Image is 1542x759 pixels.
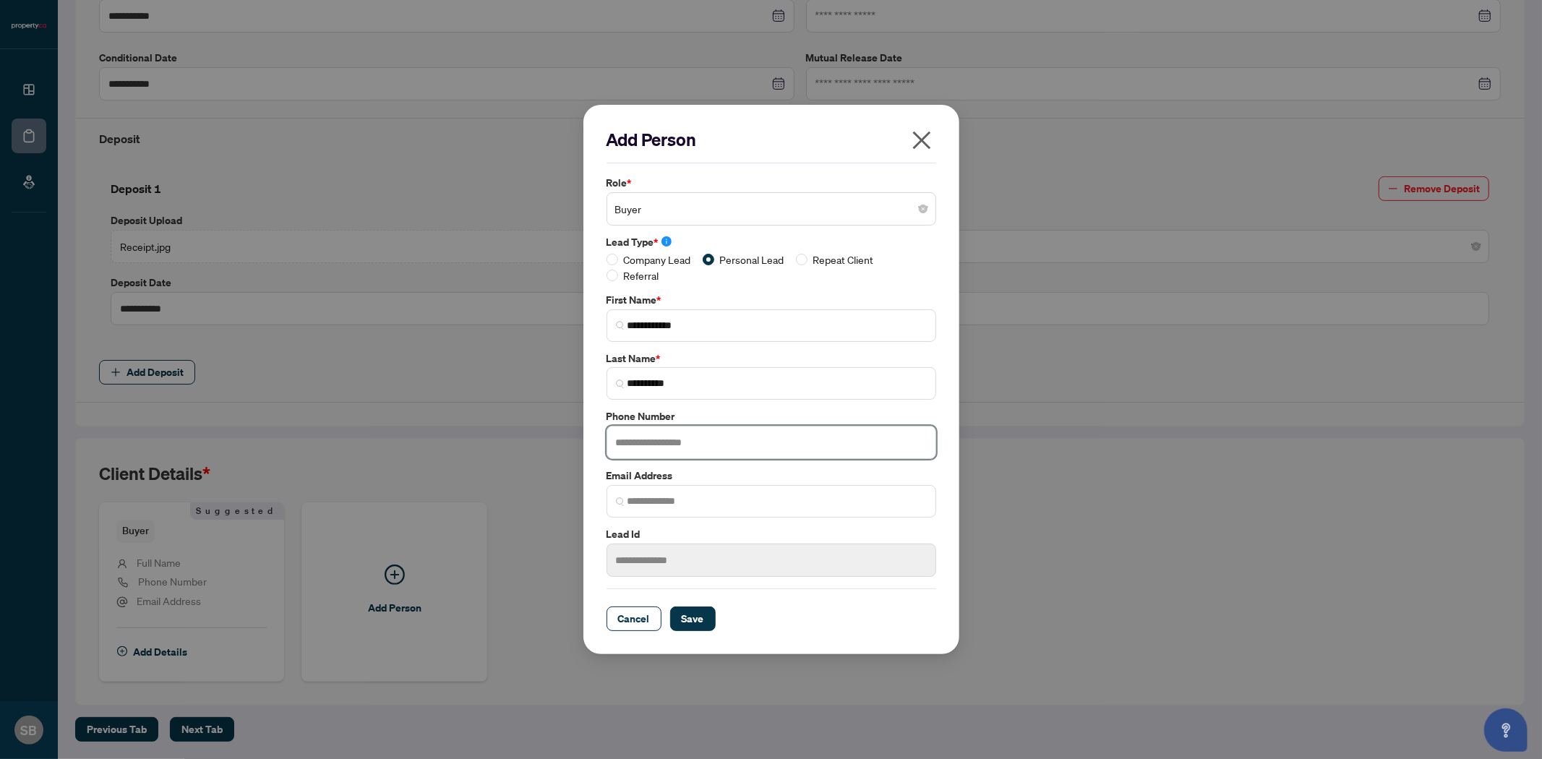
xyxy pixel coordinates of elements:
span: Buyer [615,195,928,223]
label: Email Address [607,468,936,484]
span: Company Lead [618,252,697,267]
span: Repeat Client [808,252,880,267]
button: Save [670,606,716,631]
span: Cancel [618,607,650,630]
h2: Add Person [607,128,936,151]
span: Referral [618,267,665,283]
span: Save [682,607,704,630]
label: Lead Type [607,234,936,250]
label: Role [607,175,936,191]
label: First Name [607,292,936,308]
img: search_icon [616,497,625,506]
label: Phone Number [607,408,936,424]
label: Last Name [607,351,936,366]
label: Lead Id [607,526,936,542]
span: close-circle [919,205,928,213]
span: info-circle [661,236,672,246]
button: Open asap [1484,708,1528,752]
span: Personal Lead [714,252,790,267]
img: search_icon [616,379,625,388]
button: Cancel [607,606,661,631]
span: close [910,129,933,152]
img: search_icon [616,321,625,330]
